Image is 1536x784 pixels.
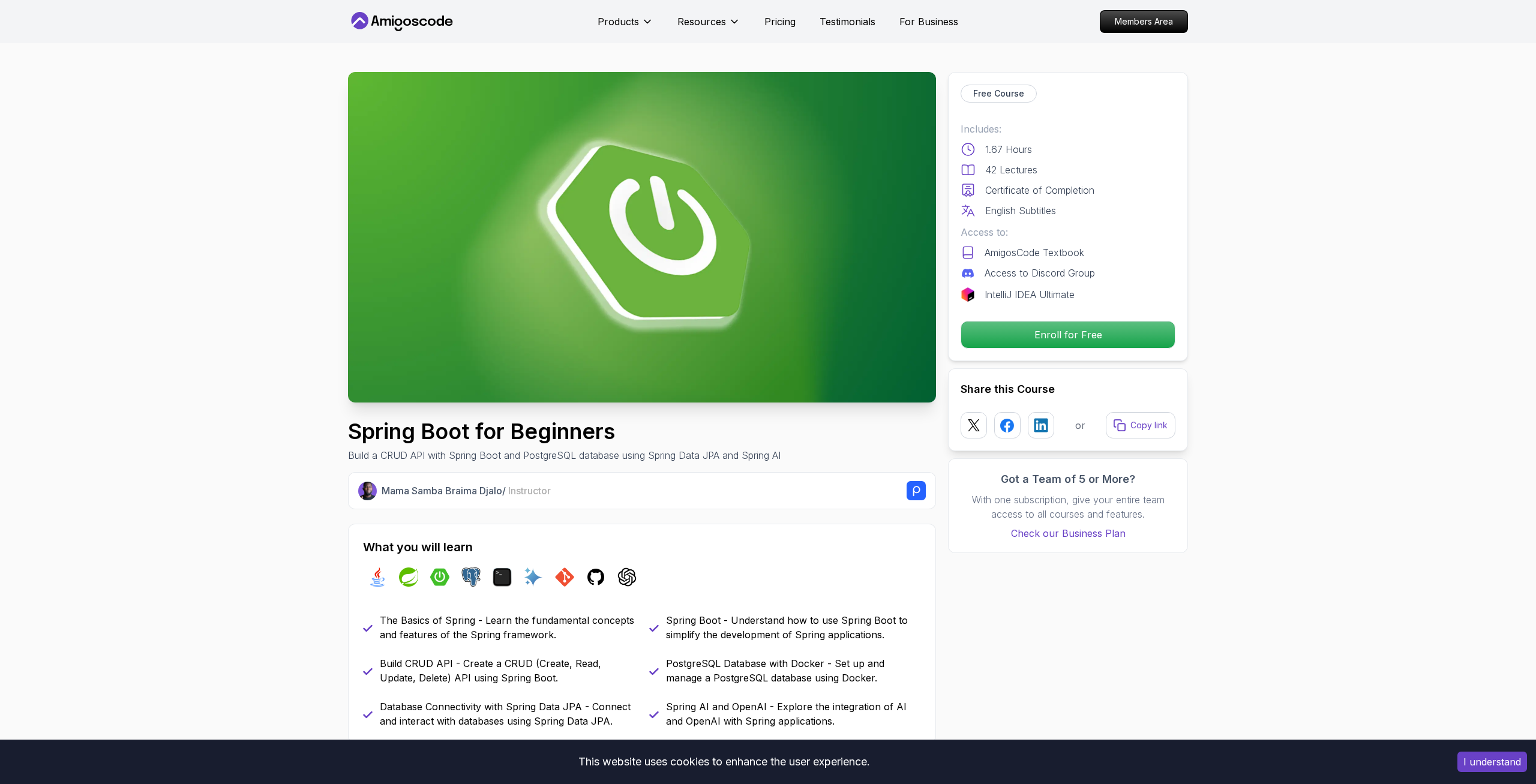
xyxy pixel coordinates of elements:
[382,483,551,498] p: Mama Samba Braima Djalo /
[961,225,1175,239] p: Access to:
[348,419,781,443] h1: Spring Boot for Beginners
[380,613,635,642] p: The Basics of Spring - Learn the fundamental concepts and features of the Spring framework.
[985,266,1095,280] p: Access to Discord Group
[1308,480,1524,730] iframe: chat widget
[1075,418,1085,432] p: or
[1100,11,1187,32] p: Members Area
[961,526,1175,540] a: Check our Business Plan
[820,14,875,29] a: Testimonials
[399,567,418,587] img: spring logo
[358,482,377,500] img: Nelson Djalo
[598,14,639,29] p: Products
[368,567,387,587] img: java logo
[1457,752,1527,772] button: Accept cookies
[961,471,1175,488] h3: Got a Team of 5 or More?
[348,72,936,402] img: spring-boot-for-beginners_thumbnail
[363,539,921,555] h2: What you will learn
[961,122,1175,136] p: Includes:
[961,321,1175,349] button: Enroll for Free
[555,567,574,587] img: git logo
[524,567,543,587] img: ai logo
[985,245,1084,260] p: AmigosCode Textbook
[985,183,1094,197] p: Certificate of Completion
[985,163,1037,177] p: 42 Lectures
[985,142,1032,157] p: 1.67 Hours
[461,567,481,587] img: postgres logo
[985,203,1056,218] p: English Subtitles
[985,287,1075,302] p: IntelliJ IDEA Ultimate
[677,14,740,38] button: Resources
[380,699,635,728] p: Database Connectivity with Spring Data JPA - Connect and interact with databases using Spring Dat...
[348,448,781,462] p: Build a CRUD API with Spring Boot and PostgreSQL database using Spring Data JPA and Spring AI
[899,14,958,29] a: For Business
[1130,419,1168,431] p: Copy link
[617,567,637,587] img: chatgpt logo
[961,492,1175,521] p: With one subscription, give your entire team access to all courses and features.
[1100,10,1188,33] a: Members Area
[677,14,726,29] p: Resources
[9,749,1439,775] div: This website uses cookies to enhance the user experience.
[961,322,1175,348] p: Enroll for Free
[380,656,635,685] p: Build CRUD API - Create a CRUD (Create, Read, Update, Delete) API using Spring Boot.
[586,567,605,587] img: github logo
[493,567,512,587] img: terminal logo
[666,656,921,685] p: PostgreSQL Database with Docker - Set up and manage a PostgreSQL database using Docker.
[1106,412,1175,438] button: Copy link
[430,567,449,587] img: spring-boot logo
[961,287,975,302] img: jetbrains logo
[666,699,921,728] p: Spring AI and OpenAI - Explore the integration of AI and OpenAI with Spring applications.
[508,485,551,497] span: Instructor
[961,381,1175,398] h2: Share this Course
[598,14,653,38] button: Products
[666,613,921,642] p: Spring Boot - Understand how to use Spring Boot to simplify the development of Spring applications.
[1486,736,1524,772] iframe: chat widget
[764,14,796,29] a: Pricing
[973,88,1024,100] p: Free Course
